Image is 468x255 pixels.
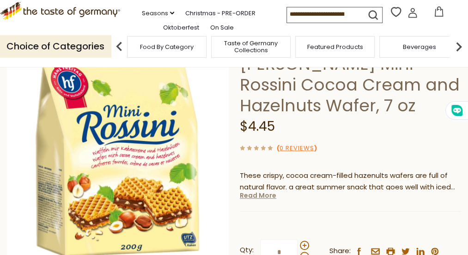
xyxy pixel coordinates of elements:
[142,8,174,18] a: Seasons
[140,43,194,50] a: Food By Category
[214,40,288,54] a: Taste of Germany Collections
[240,170,461,193] p: These crispy, cocoa cream-filled hazenults wafers are full of natural flavor. a great summer snac...
[402,43,436,50] a: Beverages
[240,191,276,200] a: Read More
[110,37,128,56] img: previous arrow
[280,144,314,153] a: 0 Reviews
[450,37,468,56] img: next arrow
[307,43,363,50] a: Featured Products
[277,144,317,152] span: ( )
[163,23,199,33] a: Oktoberfest
[240,117,275,135] span: $4.45
[240,54,461,116] h1: [PERSON_NAME] Mini Rossini Cocoa Cream and Hazelnuts Wafer, 7 oz
[185,8,255,18] a: Christmas - PRE-ORDER
[210,23,234,33] a: On Sale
